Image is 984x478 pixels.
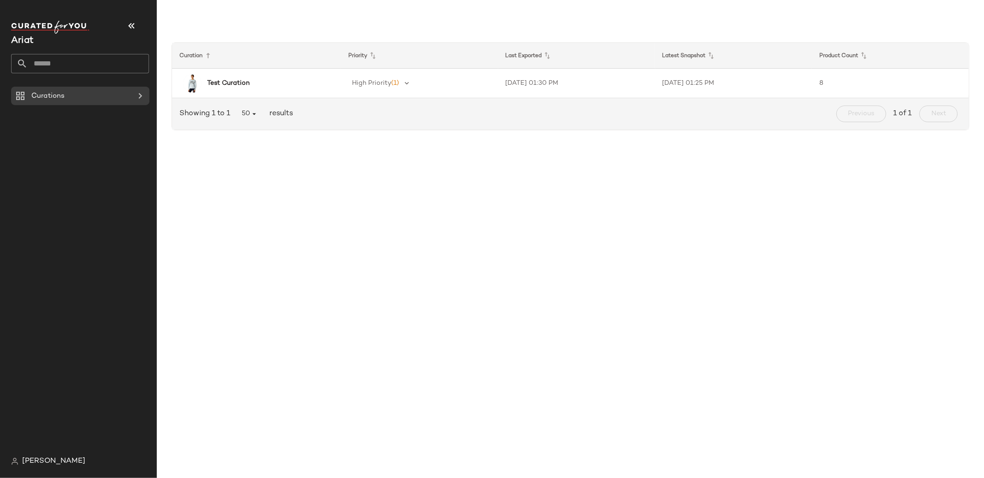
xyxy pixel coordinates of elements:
[31,91,65,101] span: Curations
[391,80,399,87] span: (1)
[172,43,341,69] th: Curation
[11,36,34,46] span: Current Company Name
[498,43,655,69] th: Last Exported
[352,80,391,87] span: High Priority
[241,110,258,118] span: 50
[266,108,293,119] span: results
[341,43,498,69] th: Priority
[234,106,266,122] button: 50
[655,69,812,98] td: [DATE] 01:25 PM
[11,458,18,465] img: svg%3e
[894,108,912,119] span: 1 of 1
[183,74,202,93] img: 10062566_front.jpg
[812,43,969,69] th: Product Count
[655,43,812,69] th: Latest Snapshot
[812,69,969,98] td: 8
[11,21,89,34] img: cfy_white_logo.C9jOOHJF.svg
[207,78,250,88] b: Test Curation
[22,456,85,467] span: [PERSON_NAME]
[498,69,655,98] td: [DATE] 01:30 PM
[179,108,234,119] span: Showing 1 to 1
